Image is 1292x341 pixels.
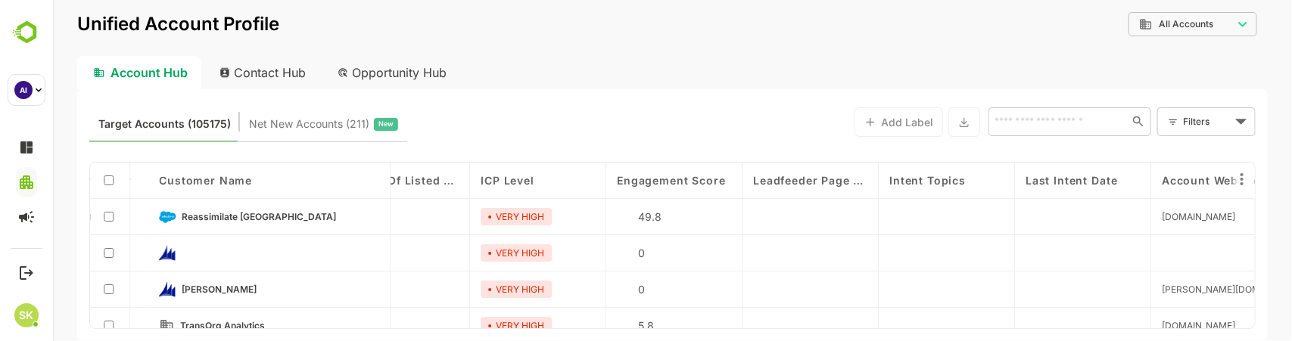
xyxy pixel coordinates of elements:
[428,208,499,225] div: VERY HIGH
[428,174,481,187] span: ICP Level
[1106,19,1160,29] span: All Accounts
[564,174,672,187] span: Engagement Score
[1109,174,1207,187] span: Account Website
[325,114,341,134] span: New
[428,317,499,334] div: VERY HIGH
[1109,284,1223,295] span: gonzalez.com
[564,210,609,223] span: 49.8
[107,174,200,187] span: Customer Name
[154,56,266,89] div: Contact Hub
[14,303,39,327] div: SK
[1076,10,1204,39] div: All Accounts
[428,244,499,262] div: VERY HIGH
[24,15,226,33] p: Unified Account Profile
[1109,211,1182,222] span: reassimilateargentina.com
[895,107,927,137] button: Export the selected data as CSV
[129,284,204,295] span: Conner-Nguyen
[1130,113,1178,129] div: Filters
[291,174,406,187] span: Stages of Listed Opportunities
[836,174,913,187] span: Intent Topics
[45,114,178,134] span: Known accounts you’ve identified to target - imported from CRM, Offline upload, or promoted from ...
[16,262,36,283] button: Logout
[1109,320,1182,331] span: transorg.com
[564,246,592,259] span: 0
[1086,17,1180,31] div: All Accounts
[272,56,407,89] div: Opportunity Hub
[129,211,284,222] span: Reassimilate Argentina
[973,174,1064,187] span: Last Intent Date
[1129,106,1203,138] div: Filters
[564,283,592,296] span: 0
[196,114,316,134] span: Net New Accounts ( 211 )
[564,319,601,332] span: 5.8
[196,114,345,134] div: Newly surfaced ICP-fit accounts from Intent, Website, LinkedIn, and other engagement signals.
[428,281,499,298] div: VERY HIGH
[127,320,212,331] span: TransOrg Analytics
[8,18,46,47] img: BambooboxLogoMark.f1c84d78b4c51b1a7b5f700c9845e183.svg
[24,56,148,89] div: Account Hub
[700,174,814,187] span: Leadfeeder Page URL
[802,107,890,137] button: Add Label
[14,81,33,99] div: AI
